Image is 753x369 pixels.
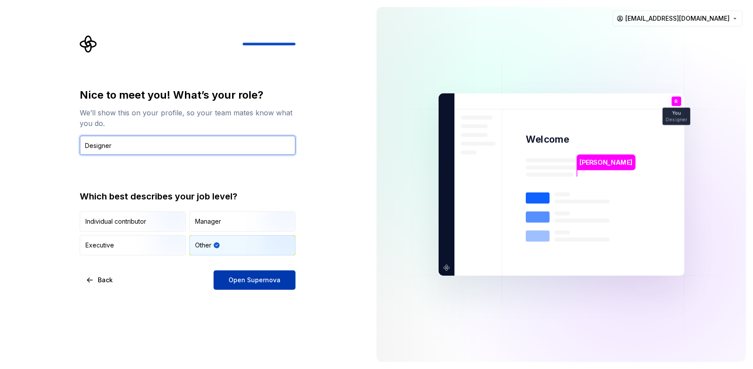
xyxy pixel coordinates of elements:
button: Open Supernova [214,270,295,290]
div: Which best describes your job level? [80,190,295,203]
p: R [675,99,678,104]
div: Nice to meet you! What’s your role? [80,88,295,102]
p: Designer [665,117,687,122]
div: We’ll show this on your profile, so your team mates know what you do. [80,107,295,129]
p: Welcome [526,133,569,146]
span: Open Supernova [229,276,281,284]
svg: Supernova Logo [80,35,97,53]
div: Individual contributor [85,217,146,226]
p: You [672,111,681,116]
div: Manager [195,217,221,226]
span: [EMAIL_ADDRESS][DOMAIN_NAME] [625,14,730,23]
span: Back [98,276,113,284]
div: Executive [85,241,114,250]
p: [PERSON_NAME] [580,158,632,167]
div: Other [195,241,211,250]
button: [EMAIL_ADDRESS][DOMAIN_NAME] [613,11,742,26]
input: Job title [80,136,295,155]
button: Back [80,270,120,290]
